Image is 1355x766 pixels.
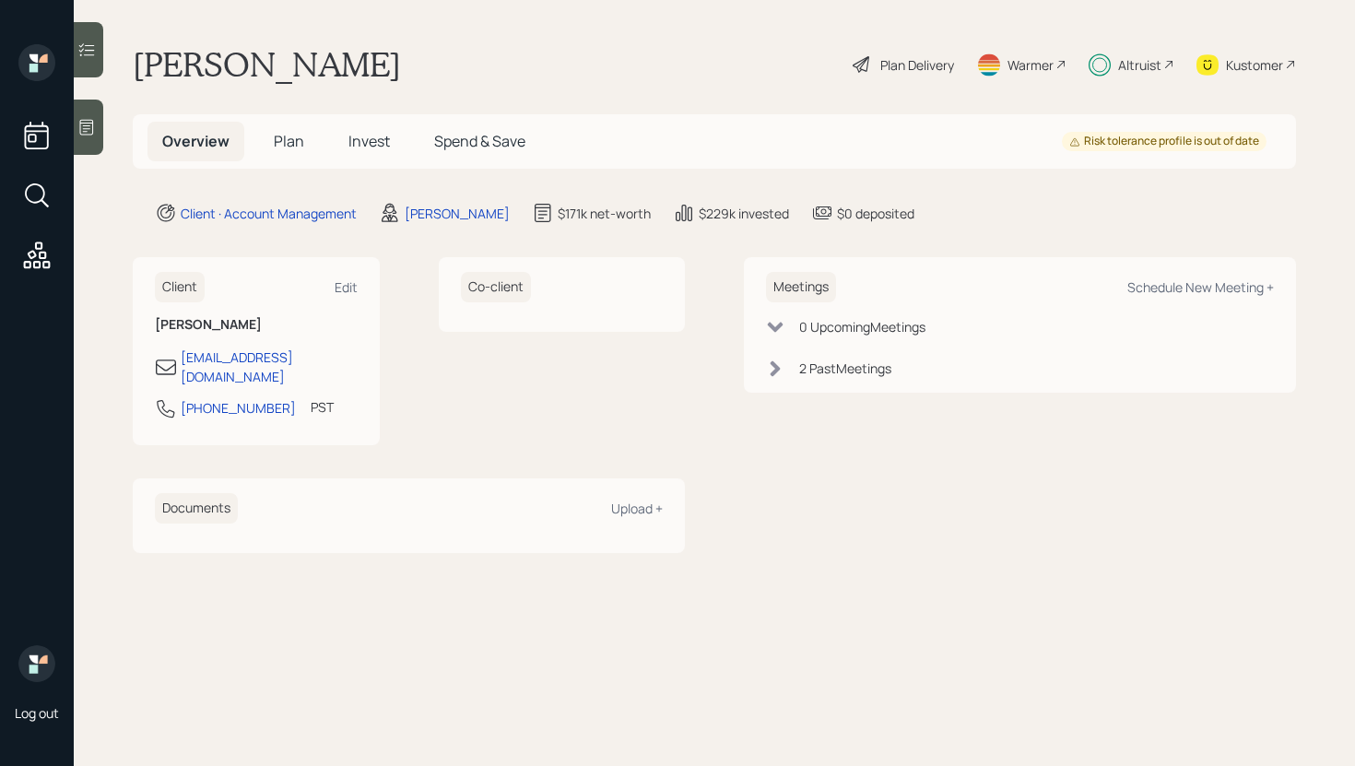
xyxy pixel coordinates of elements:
[15,704,59,722] div: Log out
[181,398,296,418] div: [PHONE_NUMBER]
[699,204,789,223] div: $229k invested
[405,204,510,223] div: [PERSON_NAME]
[799,317,925,336] div: 0 Upcoming Meeting s
[611,500,663,517] div: Upload +
[766,272,836,302] h6: Meetings
[155,493,238,524] h6: Documents
[133,44,401,85] h1: [PERSON_NAME]
[558,204,651,223] div: $171k net-worth
[181,348,358,386] div: [EMAIL_ADDRESS][DOMAIN_NAME]
[18,645,55,682] img: retirable_logo.png
[274,131,304,151] span: Plan
[181,204,357,223] div: Client · Account Management
[1226,55,1283,75] div: Kustomer
[155,272,205,302] h6: Client
[348,131,390,151] span: Invest
[162,131,230,151] span: Overview
[1118,55,1161,75] div: Altruist
[837,204,914,223] div: $0 deposited
[880,55,954,75] div: Plan Delivery
[1069,134,1259,149] div: Risk tolerance profile is out of date
[434,131,525,151] span: Spend & Save
[799,359,891,378] div: 2 Past Meeting s
[1007,55,1054,75] div: Warmer
[335,278,358,296] div: Edit
[155,317,358,333] h6: [PERSON_NAME]
[1127,278,1274,296] div: Schedule New Meeting +
[311,397,334,417] div: PST
[461,272,531,302] h6: Co-client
